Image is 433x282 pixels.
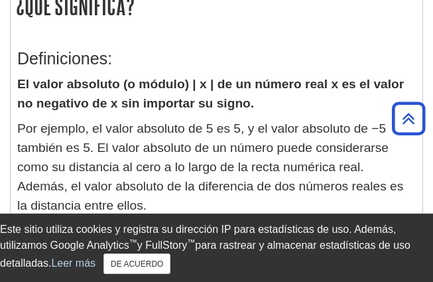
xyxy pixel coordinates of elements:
[17,77,404,110] font: El valor absoluto (o módulo) | x | de un número real x es el valor no negativo de x sin importar ...
[103,253,170,274] button: Cerca
[137,240,188,251] font: y FullStory
[111,259,163,269] font: DE ACUERDO
[51,257,95,269] a: Leer más
[387,109,430,127] a: Volver arriba
[17,121,403,212] font: Por ejemplo, el valor absoluto de 5 es 5, y el valor absoluto de −5 también es 5. El valor absolu...
[129,238,137,247] font: ™
[187,238,195,247] font: ™
[17,49,112,68] font: Definiciones:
